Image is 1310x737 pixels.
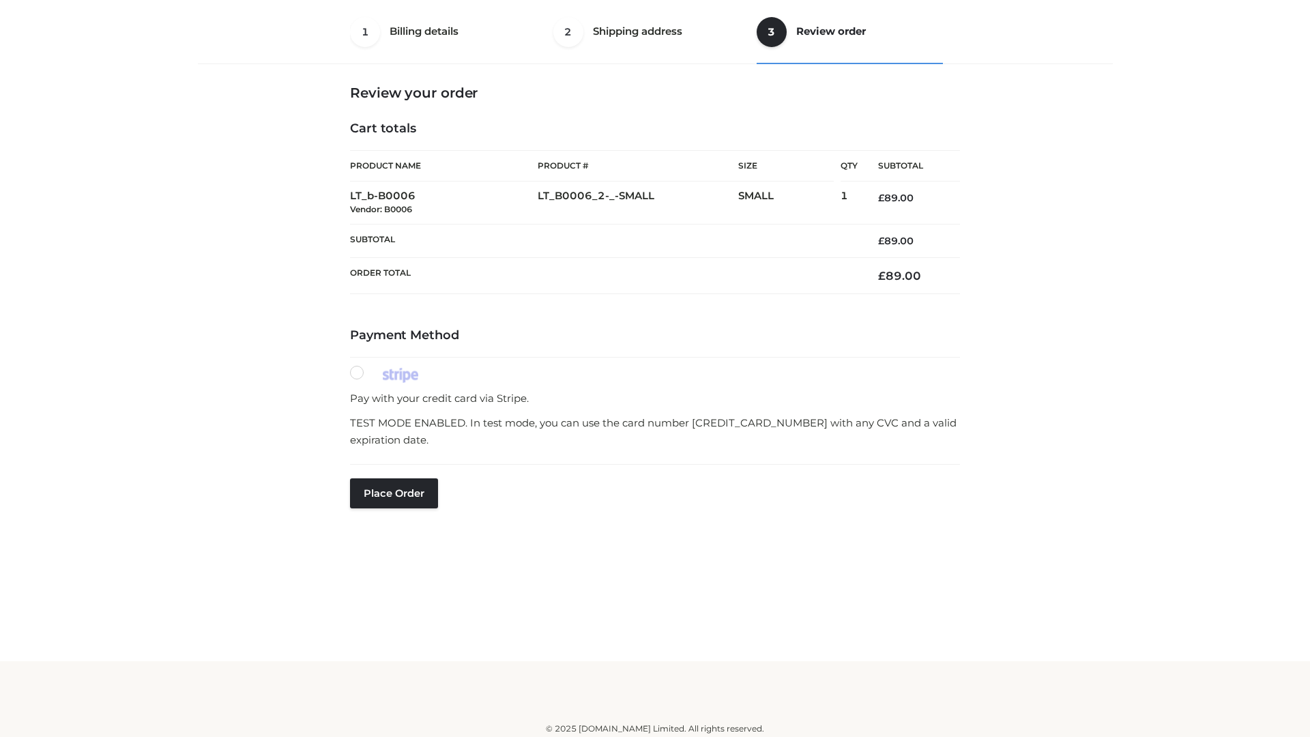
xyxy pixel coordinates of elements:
[878,192,914,204] bdi: 89.00
[350,150,538,182] th: Product Name
[350,478,438,508] button: Place order
[350,414,960,449] p: TEST MODE ENABLED. In test mode, you can use the card number [CREDIT_CARD_NUMBER] with any CVC an...
[203,722,1107,736] div: © 2025 [DOMAIN_NAME] Limited. All rights reserved.
[738,182,841,225] td: SMALL
[350,390,960,407] p: Pay with your credit card via Stripe.
[350,121,960,136] h4: Cart totals
[841,182,858,225] td: 1
[878,235,914,247] bdi: 89.00
[738,151,834,182] th: Size
[878,192,884,204] span: £
[538,150,738,182] th: Product #
[858,151,960,182] th: Subtotal
[841,150,858,182] th: Qty
[878,269,921,283] bdi: 89.00
[350,258,858,294] th: Order Total
[350,224,858,257] th: Subtotal
[350,204,412,214] small: Vendor: B0006
[538,182,738,225] td: LT_B0006_2-_-SMALL
[878,269,886,283] span: £
[878,235,884,247] span: £
[350,182,538,225] td: LT_b-B0006
[350,85,960,101] h3: Review your order
[350,328,960,343] h4: Payment Method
